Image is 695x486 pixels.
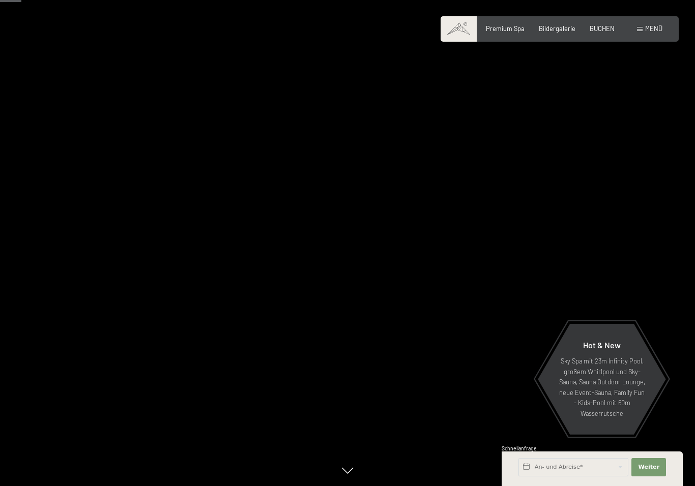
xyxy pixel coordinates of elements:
button: Weiter [631,458,666,476]
p: Sky Spa mit 23m Infinity Pool, großem Whirlpool und Sky-Sauna, Sauna Outdoor Lounge, neue Event-S... [558,356,646,418]
a: Bildergalerie [539,24,575,33]
span: Hot & New [583,340,621,350]
a: BUCHEN [590,24,615,33]
span: Menü [645,24,662,33]
span: Schnellanfrage [502,445,537,451]
span: Weiter [638,463,659,471]
a: Premium Spa [486,24,525,33]
a: Hot & New Sky Spa mit 23m Infinity Pool, großem Whirlpool und Sky-Sauna, Sauna Outdoor Lounge, ne... [537,323,667,435]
